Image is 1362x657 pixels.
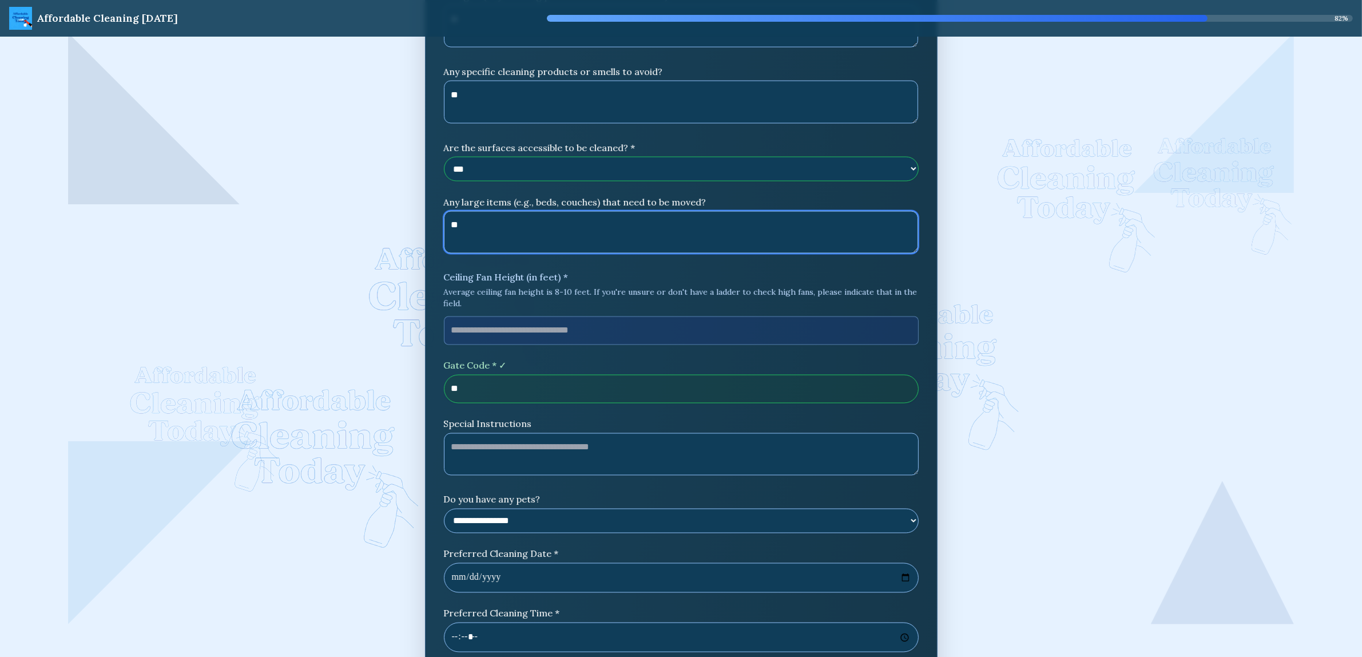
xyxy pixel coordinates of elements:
label: Ceiling Fan Height (in feet) * [444,271,919,284]
label: Are the surfaces accessible to be cleaned? * [444,141,919,155]
div: Affordable Cleaning [DATE] [37,10,178,26]
span: 82 % [1335,14,1348,23]
p: Average ceiling fan height is 8-10 feet. If you're unsure or don't have a ladder to check high fa... [444,287,919,310]
label: Gate Code * ✓ [444,359,919,373]
label: Do you have any pets? [444,493,919,506]
img: ACT Logo [9,7,32,30]
label: Any large items (e.g., beds, couches) that need to be moved? [444,195,919,209]
label: Preferred Cleaning Date * [444,547,919,561]
label: Preferred Cleaning Time * [444,607,919,620]
label: Any specific cleaning products or smells to avoid? [444,65,919,78]
label: Special Instructions [444,417,919,431]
